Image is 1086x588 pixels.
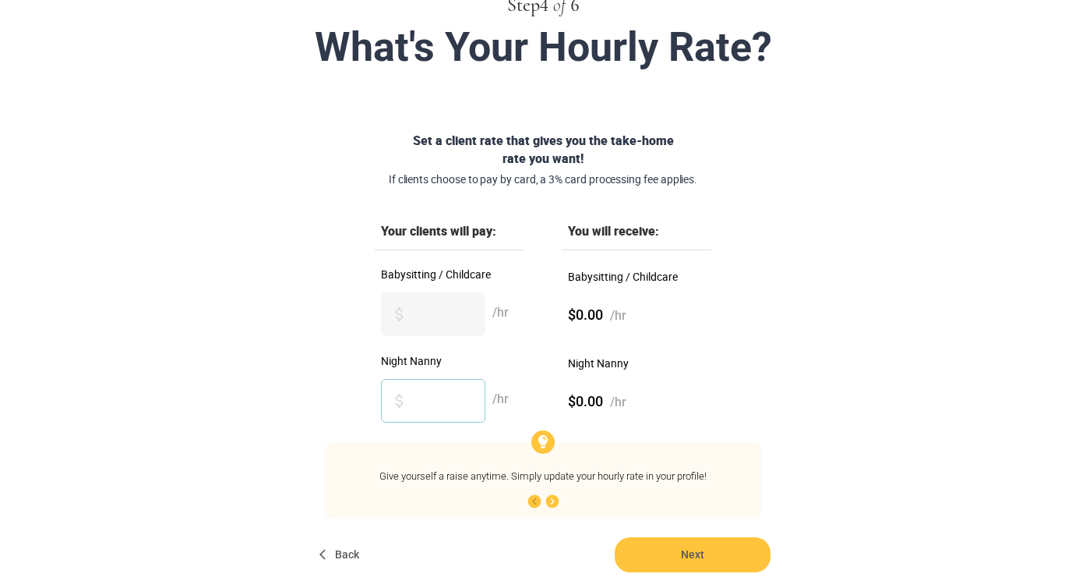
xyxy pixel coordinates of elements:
[340,172,746,187] span: If clients choose to pay by card, a 3% card processing fee applies.
[531,430,555,454] img: Bulb
[344,469,742,484] div: Give yourself a raise anytime. Simply update your hourly rate in your profile!
[568,269,705,285] div: Babysitting / Childcare
[375,225,524,250] div: Your clients will pay:
[562,225,711,250] div: You will receive:
[610,308,626,323] span: /hr
[381,269,518,280] label: Babysitting / Childcare
[492,391,509,409] span: /hr
[492,304,509,322] span: /hr
[309,132,777,187] div: Set a client rate that gives you the take-home rate you want!
[568,384,705,420] div: $0.00
[381,356,518,367] label: Night Nanny
[568,356,705,371] div: Night Nanny
[344,492,742,511] div: 1 / 5
[615,537,770,572] button: Next
[175,25,911,69] div: What's Your Hourly Rate?
[568,297,705,333] div: $0.00
[316,537,365,572] button: Back
[610,395,626,409] span: /hr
